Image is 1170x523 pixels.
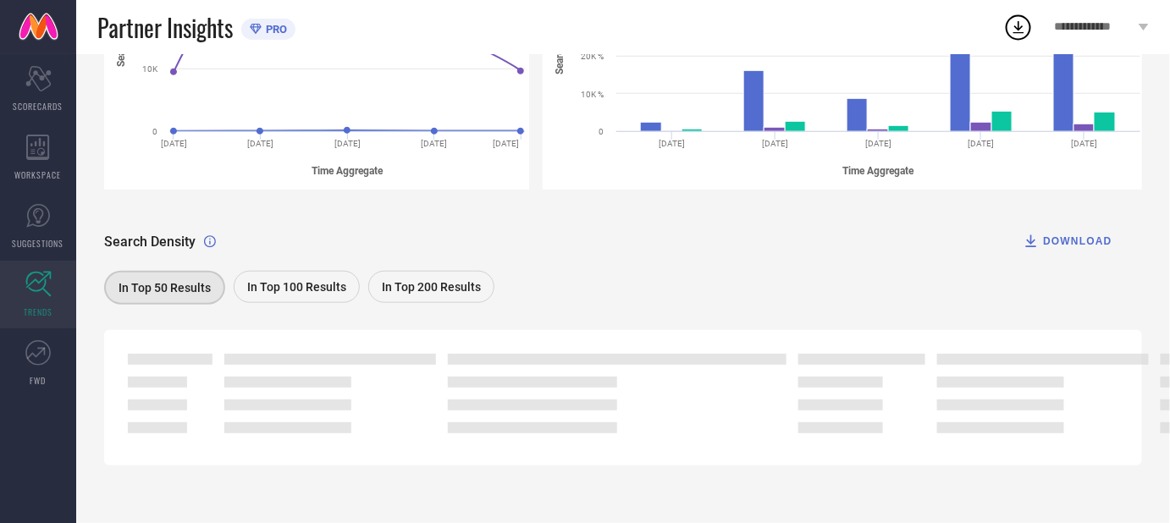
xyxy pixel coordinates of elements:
text: 10K % [581,90,604,99]
text: [DATE] [334,139,361,148]
div: DOWNLOAD [1023,233,1112,250]
span: TRENDS [24,306,52,318]
span: In Top 200 Results [382,280,481,294]
text: [DATE] [762,139,788,148]
text: [DATE] [1071,139,1097,148]
tspan: Time Aggregate [312,166,384,178]
span: SCORECARDS [14,100,63,113]
span: WORKSPACE [15,168,62,181]
span: PRO [262,23,287,36]
text: [DATE] [422,139,448,148]
button: DOWNLOAD [1002,224,1134,258]
span: In Top 100 Results [247,280,346,294]
tspan: Time Aggregate [842,166,914,178]
text: [DATE] [161,139,187,148]
tspan: Search Count [115,7,127,68]
text: 10K [142,64,158,74]
span: Partner Insights [97,10,233,45]
text: [DATE] [247,139,273,148]
div: Open download list [1003,12,1034,42]
text: 0 [599,127,604,136]
text: [DATE] [493,139,519,148]
text: 20K % [581,52,604,61]
span: In Top 50 Results [119,281,211,295]
span: Search Density [104,234,196,250]
span: SUGGESTIONS [13,237,64,250]
text: [DATE] [659,139,685,148]
text: 0 [152,127,157,136]
span: FWD [30,374,47,387]
text: [DATE] [968,139,994,148]
text: [DATE] [865,139,891,148]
